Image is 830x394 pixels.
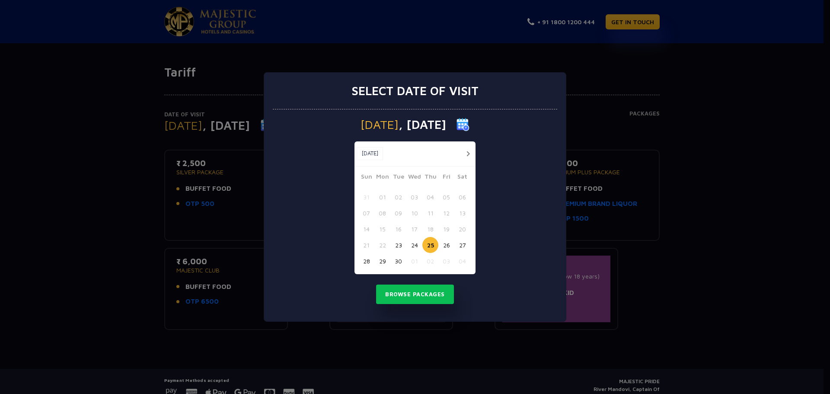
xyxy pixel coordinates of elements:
button: 18 [422,221,438,237]
button: 25 [422,237,438,253]
button: 29 [374,253,390,269]
span: Sun [358,172,374,184]
span: Thu [422,172,438,184]
button: 03 [438,253,454,269]
button: 14 [358,221,374,237]
button: 16 [390,221,406,237]
button: 23 [390,237,406,253]
span: Mon [374,172,390,184]
span: , [DATE] [399,119,446,131]
button: 01 [406,253,422,269]
button: 24 [406,237,422,253]
button: 26 [438,237,454,253]
span: Fri [438,172,454,184]
button: 19 [438,221,454,237]
button: 09 [390,205,406,221]
button: 15 [374,221,390,237]
button: 03 [406,189,422,205]
button: 06 [454,189,470,205]
button: 31 [358,189,374,205]
button: [DATE] [357,147,383,160]
button: 28 [358,253,374,269]
button: 04 [454,253,470,269]
button: Browse Packages [376,285,454,304]
button: 12 [438,205,454,221]
button: 02 [422,253,438,269]
button: 02 [390,189,406,205]
button: 08 [374,205,390,221]
span: Wed [406,172,422,184]
button: 27 [454,237,470,253]
button: 05 [438,189,454,205]
h3: Select date of visit [351,83,479,98]
span: Tue [390,172,406,184]
img: calender icon [456,118,469,131]
button: 11 [422,205,438,221]
span: Sat [454,172,470,184]
button: 04 [422,189,438,205]
button: 21 [358,237,374,253]
button: 22 [374,237,390,253]
button: 17 [406,221,422,237]
button: 10 [406,205,422,221]
span: [DATE] [361,119,399,131]
button: 01 [374,189,390,205]
button: 07 [358,205,374,221]
button: 13 [454,205,470,221]
button: 30 [390,253,406,269]
button: 20 [454,221,470,237]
